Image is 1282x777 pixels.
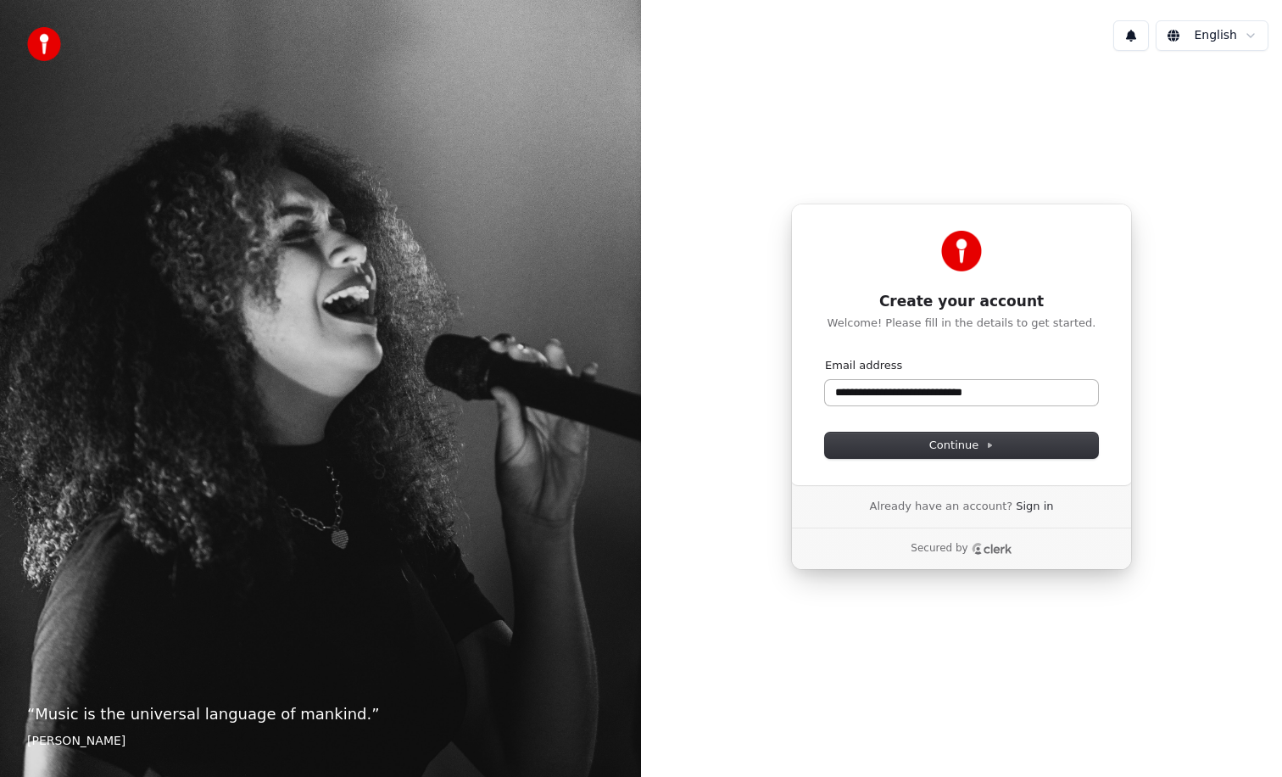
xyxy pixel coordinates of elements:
h1: Create your account [825,292,1098,312]
img: Youka [941,231,982,271]
span: Already have an account? [869,499,1012,514]
a: Clerk logo [972,543,1012,555]
img: youka [27,27,61,61]
p: Welcome! Please fill in the details to get started. [825,316,1098,331]
p: Secured by [911,542,967,556]
footer: [PERSON_NAME] [27,733,614,750]
button: Continue [825,433,1098,458]
label: Email address [825,358,902,373]
span: Continue [929,438,994,453]
a: Sign in [1016,499,1053,514]
p: “ Music is the universal language of mankind. ” [27,702,614,726]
